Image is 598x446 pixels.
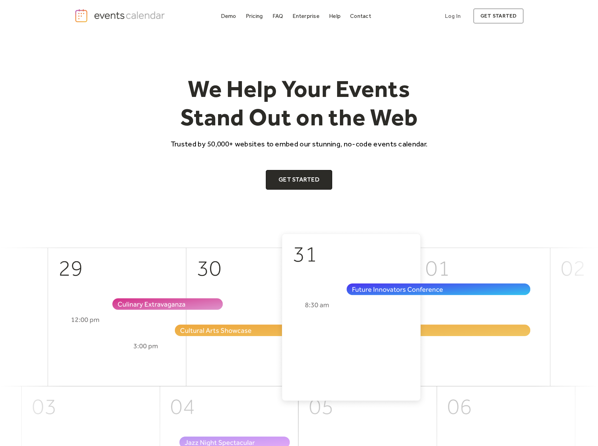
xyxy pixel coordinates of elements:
[270,11,286,21] a: FAQ
[164,74,434,132] h1: We Help Your Events Stand Out on the Web
[266,170,332,190] a: Get Started
[164,139,434,149] p: Trusted by 50,000+ websites to embed our stunning, no-code events calendar.
[473,8,524,24] a: get started
[221,14,236,18] div: Demo
[347,11,374,21] a: Contact
[350,14,371,18] div: Contact
[246,14,263,18] div: Pricing
[290,11,322,21] a: Enterprise
[272,14,283,18] div: FAQ
[329,14,341,18] div: Help
[218,11,239,21] a: Demo
[326,11,343,21] a: Help
[243,11,266,21] a: Pricing
[438,8,468,24] a: Log In
[293,14,319,18] div: Enterprise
